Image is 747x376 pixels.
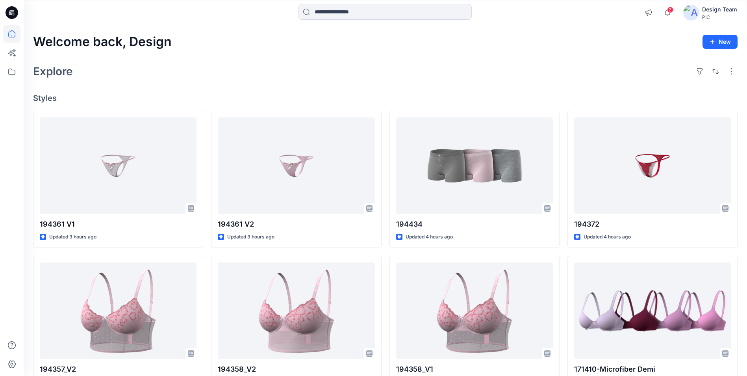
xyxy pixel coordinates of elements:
[218,117,374,214] a: 194361 V2
[667,7,673,13] span: 2
[702,5,737,14] div: Design Team
[703,35,738,49] button: New
[218,219,374,230] p: 194361 V2
[702,14,737,20] div: PIC
[218,262,374,359] a: 194358_V2
[574,219,731,230] p: 194372
[40,117,196,214] a: 194361 V1
[584,233,631,241] p: Updated 4 hours ago
[40,364,196,375] p: 194357_V2
[396,117,553,214] a: 194434
[574,117,731,214] a: 194372
[227,233,274,241] p: Updated 3 hours ago
[406,233,453,241] p: Updated 4 hours ago
[33,93,738,103] h4: Styles
[40,262,196,359] a: 194357_V2
[49,233,96,241] p: Updated 3 hours ago
[33,65,73,78] h2: Explore
[683,5,699,20] img: avatar
[218,364,374,375] p: 194358_V2
[396,364,553,375] p: 194358_V1
[396,219,553,230] p: 194434
[396,262,553,359] a: 194358_V1
[40,219,196,230] p: 194361 V1
[574,262,731,359] a: 171410-Microfiber Demi
[574,364,731,375] p: 171410-Microfiber Demi
[33,35,172,49] h2: Welcome back, Design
